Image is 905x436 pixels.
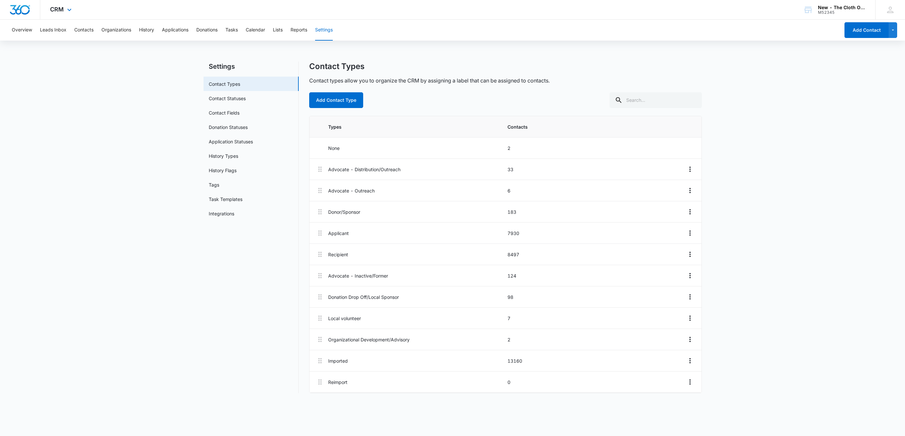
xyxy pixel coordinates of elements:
button: Overflow Menu [685,185,695,196]
button: Lists [273,20,283,41]
a: Tags [209,181,219,188]
p: Advocate - Outreach [328,187,503,194]
button: Overflow Menu [685,377,695,387]
button: Add Contact [844,22,889,38]
h1: Contact Types [309,62,364,71]
button: Reports [291,20,307,41]
a: Contact Fields [209,109,240,116]
a: Contact Statuses [209,95,246,102]
input: Search... [610,92,702,108]
button: Overflow Menu [685,292,695,302]
h2: Settings [204,62,299,71]
p: 0 [507,379,683,386]
p: 7 [507,315,683,322]
p: Reimport [328,379,503,386]
p: 33 [507,166,683,173]
button: Settings [315,20,333,41]
a: Task Templates [209,196,242,203]
a: Integrations [209,210,234,217]
button: Organizations [101,20,131,41]
button: Applications [162,20,188,41]
a: Donation Statuses [209,124,248,131]
p: Contact types allow you to organize the CRM by assigning a label that can be assigned to contacts. [309,77,550,84]
p: 98 [507,294,683,300]
button: Overflow Menu [685,207,695,217]
button: Overflow Menu [685,228,695,238]
button: Tasks [225,20,238,41]
p: Contacts [507,123,683,130]
p: Recipient [328,251,503,258]
p: Donor/Sponsor [328,209,503,215]
button: Overflow Menu [685,313,695,323]
p: 13160 [507,357,683,364]
p: 8497 [507,251,683,258]
div: account id [818,10,866,15]
button: Overflow Menu [685,249,695,260]
a: History Types [209,153,238,159]
button: Overview [12,20,32,41]
p: Applicant [328,230,503,237]
p: Local volunteer [328,315,503,322]
a: Contact Types [209,81,240,87]
button: History [139,20,154,41]
p: 124 [507,272,683,279]
div: account name [818,5,866,10]
p: 7930 [507,230,683,237]
button: Overflow Menu [685,164,695,174]
p: Donation Drop Off/Local Sponsor [328,294,503,300]
p: Advocate - Inactive/Former [328,272,503,279]
p: Advocate - Distribution/Outreach [328,166,503,173]
button: Add Contact Type [309,92,363,108]
button: Overflow Menu [685,334,695,345]
button: Donations [196,20,218,41]
button: Leads Inbox [40,20,66,41]
p: 2 [507,336,683,343]
a: History Flags [209,167,237,174]
a: Application Statuses [209,138,253,145]
p: Types [328,123,503,130]
p: 183 [507,209,683,215]
button: Calendar [246,20,265,41]
p: None [328,145,503,152]
button: Contacts [74,20,94,41]
button: Overflow Menu [685,270,695,281]
span: CRM [50,6,64,13]
p: 6 [507,187,683,194]
p: Imported [328,357,503,364]
button: Overflow Menu [685,355,695,366]
p: Organizational Development/Advisory [328,336,503,343]
p: 2 [507,145,683,152]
